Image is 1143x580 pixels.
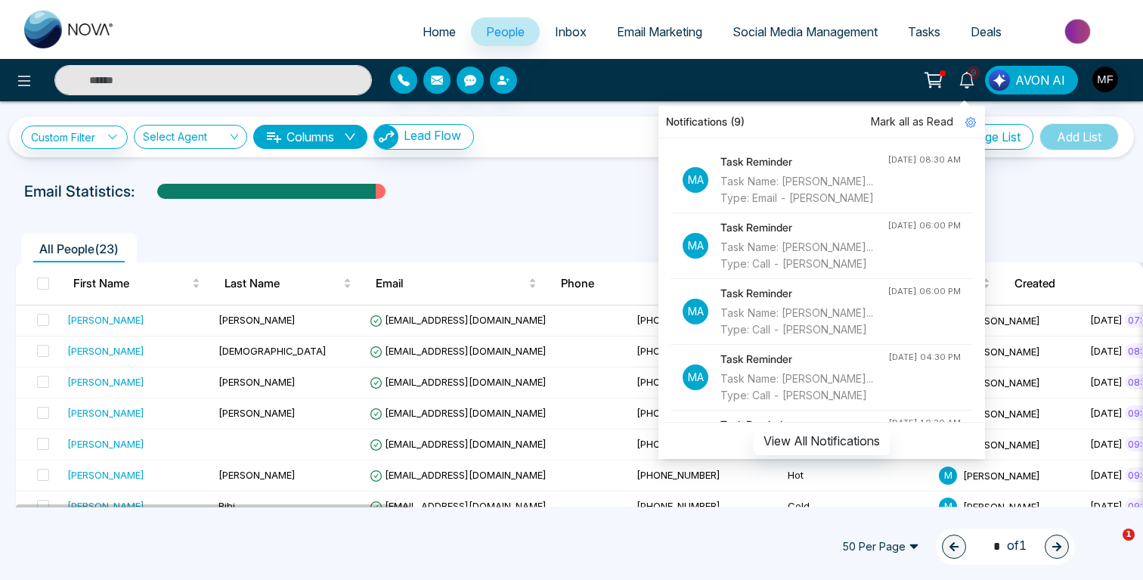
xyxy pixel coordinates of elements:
[989,70,1010,91] img: Lead Flow
[218,407,296,419] span: [PERSON_NAME]
[423,24,456,39] span: Home
[549,262,700,305] th: Phone
[683,299,708,324] p: Ma
[754,433,890,446] a: View All Notifications
[984,536,1027,557] span: of 1
[33,241,125,256] span: All People ( 23 )
[887,154,961,166] div: [DATE] 08:30 AM
[637,376,720,388] span: [PHONE_NUMBER]
[683,233,708,259] p: Ma
[376,274,525,293] span: Email
[253,125,367,149] button: Columnsdown
[602,17,717,46] a: Email Marketing
[956,17,1017,46] a: Deals
[404,128,461,143] span: Lead Flow
[555,24,587,39] span: Inbox
[963,500,1040,512] span: [PERSON_NAME]
[720,285,887,302] h4: Task Reminder
[67,343,144,358] div: [PERSON_NAME]
[24,11,115,48] img: Nova CRM Logo
[888,351,961,364] div: [DATE] 04:30 PM
[963,438,1040,450] span: [PERSON_NAME]
[971,24,1002,39] span: Deals
[908,24,940,39] span: Tasks
[67,436,144,451] div: [PERSON_NAME]
[67,405,144,420] div: [PERSON_NAME]
[683,167,708,193] p: Ma
[67,467,144,482] div: [PERSON_NAME]
[67,374,144,389] div: [PERSON_NAME]
[1024,14,1134,48] img: Market-place.gif
[782,492,933,523] td: Cold
[683,364,708,390] p: Ma
[370,376,547,388] span: [EMAIL_ADDRESS][DOMAIN_NAME]
[963,376,1040,388] span: [PERSON_NAME]
[720,173,887,206] div: Task Name: [PERSON_NAME]... Type: Email - [PERSON_NAME]
[218,469,296,481] span: [PERSON_NAME]
[888,417,961,430] div: [DATE] 10:30 AM
[637,500,720,512] span: [PHONE_NUMBER]
[720,305,887,338] div: Task Name: [PERSON_NAME]... Type: Call - [PERSON_NAME]
[561,274,677,293] span: Phone
[1090,376,1123,388] span: [DATE]
[1014,274,1143,293] span: Created
[720,219,887,236] h4: Task Reminder
[370,314,547,326] span: [EMAIL_ADDRESS][DOMAIN_NAME]
[617,24,702,39] span: Email Marketing
[73,274,189,293] span: First Name
[370,407,547,419] span: [EMAIL_ADDRESS][DOMAIN_NAME]
[893,17,956,46] a: Tasks
[370,500,547,512] span: [EMAIL_ADDRESS][DOMAIN_NAME]
[941,124,1033,150] button: Manage List
[967,66,980,79] span: 9
[1123,529,1135,541] span: 1
[782,461,933,492] td: Hot
[963,469,1040,481] span: [PERSON_NAME]
[754,426,890,455] button: View All Notifications
[832,535,930,559] span: 50 Per Page
[67,312,144,327] div: [PERSON_NAME]
[367,124,474,150] a: Lead FlowLead Flow
[212,262,364,305] th: Last Name
[720,239,887,272] div: Task Name: [PERSON_NAME]... Type: Call - [PERSON_NAME]
[963,314,1040,326] span: [PERSON_NAME]
[887,285,961,298] div: [DATE] 06:00 PM
[637,438,720,450] span: [PHONE_NUMBER]
[637,407,720,419] span: [PHONE_NUMBER]
[471,17,540,46] a: People
[720,351,888,368] h4: Task Reminder
[364,262,549,305] th: Email
[1090,438,1123,450] span: [DATE]
[985,66,1078,95] button: AVON AI
[225,274,340,293] span: Last Name
[1092,529,1128,565] iframe: Intercom live chat
[720,154,887,170] h4: Task Reminder
[1092,67,1118,92] img: User Avatar
[939,498,957,516] span: M
[720,417,888,433] h4: Task Reminder
[871,113,953,130] span: Mark all as Read
[637,469,720,481] span: [PHONE_NUMBER]
[1015,71,1065,89] span: AVON AI
[370,438,547,450] span: [EMAIL_ADDRESS][DOMAIN_NAME]
[486,24,525,39] span: People
[1090,314,1123,326] span: [DATE]
[218,376,296,388] span: [PERSON_NAME]
[1090,500,1123,512] span: [DATE]
[61,262,212,305] th: First Name
[67,498,144,513] div: [PERSON_NAME]
[370,469,547,481] span: [EMAIL_ADDRESS][DOMAIN_NAME]
[1090,469,1123,481] span: [DATE]
[540,17,602,46] a: Inbox
[939,467,957,485] span: M
[21,126,128,149] a: Custom Filter
[1090,407,1123,419] span: [DATE]
[658,106,985,138] div: Notifications (9)
[963,345,1040,357] span: [PERSON_NAME]
[887,219,961,232] div: [DATE] 06:00 PM
[218,314,296,326] span: [PERSON_NAME]
[637,314,720,326] span: [PHONE_NUMBER]
[717,17,893,46] a: Social Media Management
[963,407,1040,419] span: [PERSON_NAME]
[949,66,985,92] a: 9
